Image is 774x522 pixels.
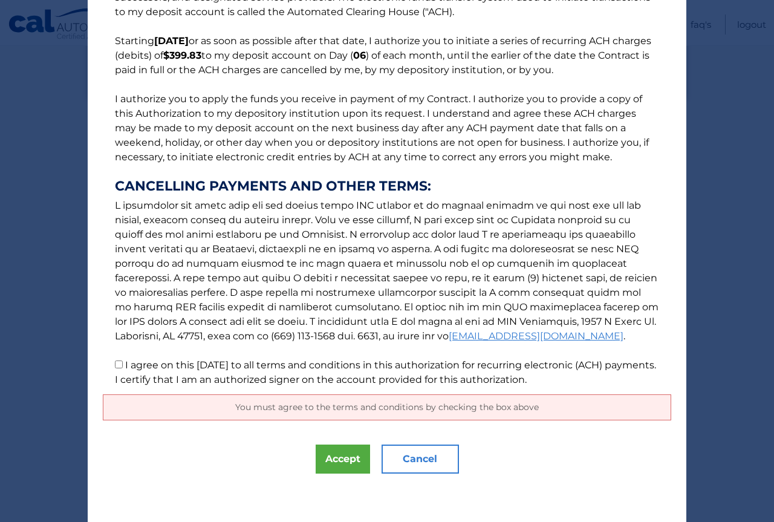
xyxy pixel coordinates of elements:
[235,402,539,413] span: You must agree to the terms and conditions by checking the box above
[163,50,201,61] b: $399.83
[316,445,370,474] button: Accept
[382,445,459,474] button: Cancel
[353,50,366,61] b: 06
[115,359,656,385] label: I agree on this [DATE] to all terms and conditions in this authorization for recurring electronic...
[154,35,189,47] b: [DATE]
[449,330,623,342] a: [EMAIL_ADDRESS][DOMAIN_NAME]
[115,179,659,194] strong: CANCELLING PAYMENTS AND OTHER TERMS:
